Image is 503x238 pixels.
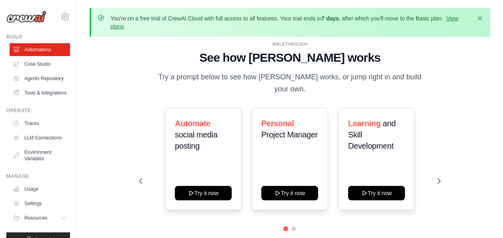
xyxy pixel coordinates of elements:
[6,173,70,180] div: Manage
[261,119,294,128] span: Personal
[10,117,70,130] a: Traces
[110,14,471,30] p: You're on a free trial of CrewAI Cloud with full access to all features. Your trial ends in , aft...
[175,119,210,128] span: Automate
[261,130,318,139] span: Project Manager
[155,71,424,95] p: Try a prompt below to see how [PERSON_NAME] works, or jump right in and build your own.
[175,186,232,200] button: Try it now
[6,34,70,40] div: Build
[175,130,217,150] span: social media posting
[10,146,70,165] a: Environment Variables
[6,107,70,114] div: Operate
[10,43,70,56] a: Automations
[10,197,70,210] a: Settings
[321,15,339,22] strong: 7 days
[10,212,70,224] button: Resources
[10,131,70,144] a: LLM Connections
[261,186,318,200] button: Try it now
[348,186,405,200] button: Try it now
[139,50,441,65] h1: See how [PERSON_NAME] works
[139,41,441,47] div: WALKTHROUGH
[10,72,70,85] a: Agents Repository
[10,58,70,71] a: Crew Studio
[6,11,46,23] img: Logo
[348,119,396,150] span: and Skill Development
[10,87,70,99] a: Tools & Integrations
[24,215,47,221] span: Resources
[348,119,381,128] span: Learning
[10,183,70,196] a: Usage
